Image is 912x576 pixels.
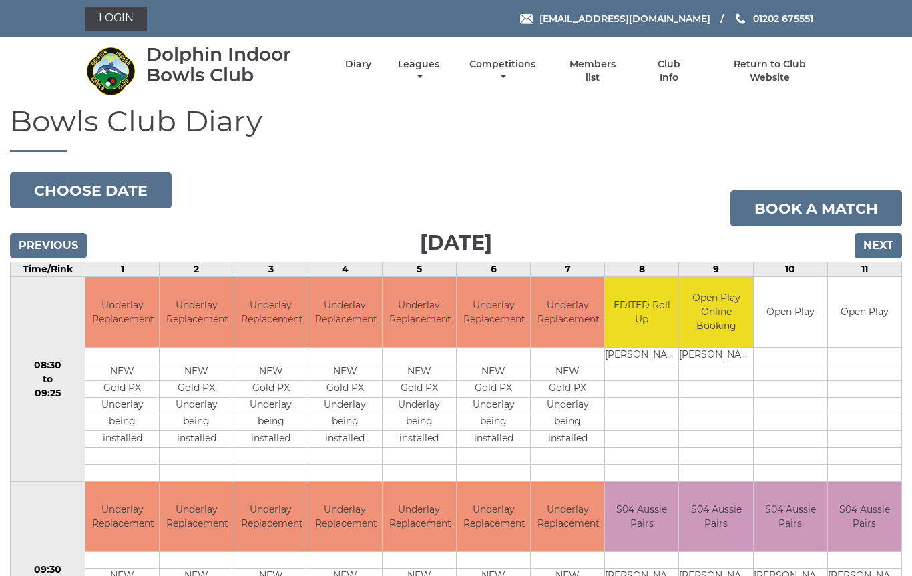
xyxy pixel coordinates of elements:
[234,414,308,430] td: being
[234,364,308,380] td: NEW
[605,347,678,364] td: [PERSON_NAME]
[531,380,604,397] td: Gold PX
[10,105,902,152] h1: Bowls Club Diary
[679,347,752,364] td: [PERSON_NAME]
[605,482,678,552] td: S04 Aussie Pairs
[827,262,901,277] td: 11
[457,380,530,397] td: Gold PX
[234,397,308,414] td: Underlay
[308,482,382,552] td: Underlay Replacement
[734,11,813,26] a: Phone us 01202 675551
[10,172,172,208] button: Choose date
[85,46,136,96] img: Dolphin Indoor Bowls Club
[160,414,233,430] td: being
[10,233,87,258] input: Previous
[160,277,233,347] td: Underlay Replacement
[308,364,382,380] td: NEW
[736,13,745,24] img: Phone us
[754,482,827,552] td: S04 Aussie Pairs
[855,233,902,258] input: Next
[146,44,322,85] div: Dolphin Indoor Bowls Club
[85,430,159,447] td: installed
[457,277,530,347] td: Underlay Replacement
[457,397,530,414] td: Underlay
[531,397,604,414] td: Underlay
[520,11,710,26] a: Email [EMAIL_ADDRESS][DOMAIN_NAME]
[234,277,308,347] td: Underlay Replacement
[730,190,902,226] a: Book a match
[160,380,233,397] td: Gold PX
[85,397,159,414] td: Underlay
[234,430,308,447] td: installed
[85,277,159,347] td: Underlay Replacement
[308,262,382,277] td: 4
[531,430,604,447] td: installed
[308,397,382,414] td: Underlay
[714,58,827,84] a: Return to Club Website
[457,262,531,277] td: 6
[85,364,159,380] td: NEW
[383,277,456,347] td: Underlay Replacement
[457,482,530,552] td: Underlay Replacement
[383,380,456,397] td: Gold PX
[11,262,85,277] td: Time/Rink
[234,262,308,277] td: 3
[395,58,443,84] a: Leagues
[383,482,456,552] td: Underlay Replacement
[753,13,813,25] span: 01202 675551
[383,364,456,380] td: NEW
[383,414,456,430] td: being
[828,482,901,552] td: S04 Aussie Pairs
[308,277,382,347] td: Underlay Replacement
[85,7,147,31] a: Login
[679,482,752,552] td: S04 Aussie Pairs
[539,13,710,25] span: [EMAIL_ADDRESS][DOMAIN_NAME]
[160,397,233,414] td: Underlay
[647,58,690,84] a: Club Info
[85,414,159,430] td: being
[531,277,604,347] td: Underlay Replacement
[753,262,827,277] td: 10
[160,364,233,380] td: NEW
[605,277,678,347] td: EDITED Roll Up
[679,262,753,277] td: 9
[531,364,604,380] td: NEW
[679,277,752,347] td: Open Play Online Booking
[308,380,382,397] td: Gold PX
[11,277,85,482] td: 08:30 to 09:25
[345,58,371,71] a: Diary
[234,482,308,552] td: Underlay Replacement
[308,430,382,447] td: installed
[466,58,539,84] a: Competitions
[85,262,160,277] td: 1
[531,482,604,552] td: Underlay Replacement
[562,58,624,84] a: Members list
[308,414,382,430] td: being
[160,430,233,447] td: installed
[828,277,901,347] td: Open Play
[383,430,456,447] td: installed
[85,380,159,397] td: Gold PX
[383,397,456,414] td: Underlay
[457,430,530,447] td: installed
[382,262,456,277] td: 5
[605,262,679,277] td: 8
[85,482,159,552] td: Underlay Replacement
[457,414,530,430] td: being
[457,364,530,380] td: NEW
[234,380,308,397] td: Gold PX
[160,482,233,552] td: Underlay Replacement
[531,262,605,277] td: 7
[531,414,604,430] td: being
[754,277,827,347] td: Open Play
[520,14,533,24] img: Email
[160,262,234,277] td: 2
